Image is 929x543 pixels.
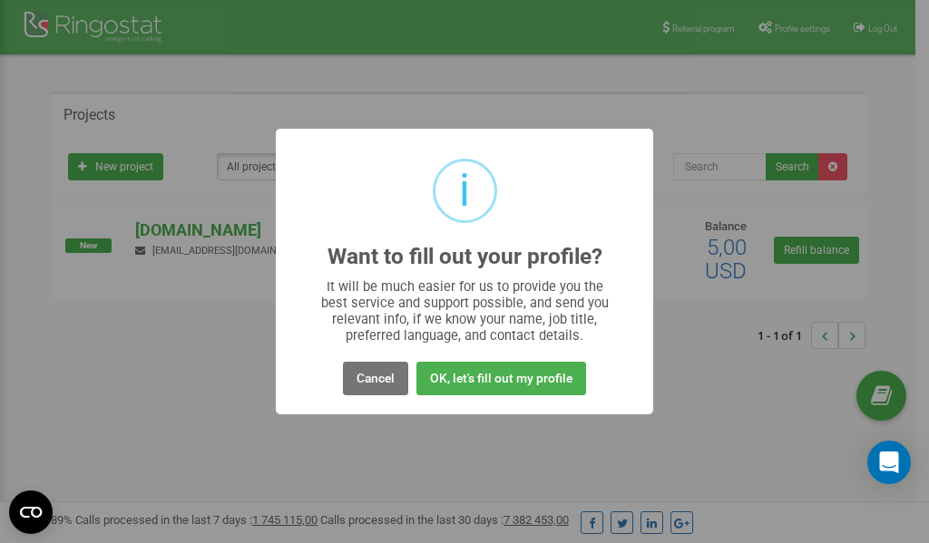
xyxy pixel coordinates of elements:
div: It will be much easier for us to provide you the best service and support possible, and send you ... [312,278,618,344]
button: Cancel [343,362,408,395]
button: Open CMP widget [9,490,53,534]
button: OK, let's fill out my profile [416,362,586,395]
div: i [459,161,470,220]
h2: Want to fill out your profile? [328,245,602,269]
div: Open Intercom Messenger [867,441,911,484]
